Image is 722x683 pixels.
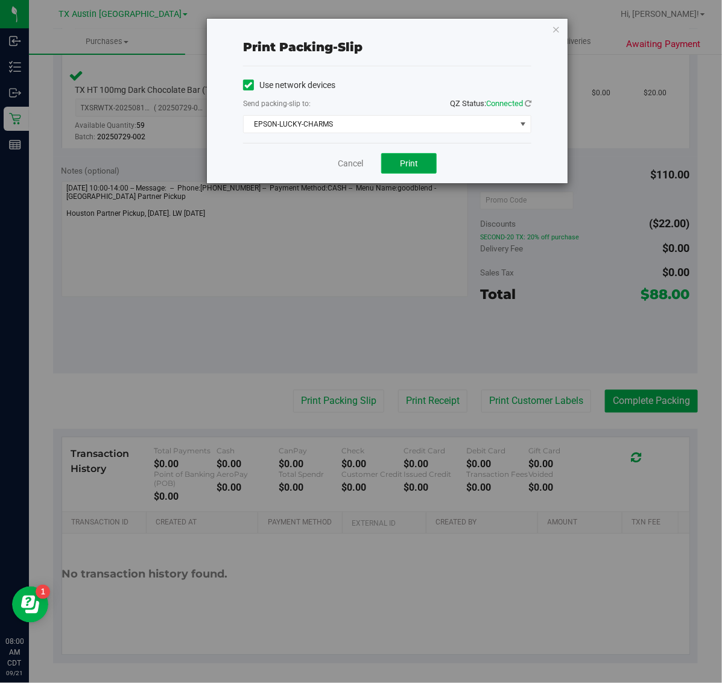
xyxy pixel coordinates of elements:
[338,157,363,170] a: Cancel
[381,153,437,174] button: Print
[450,99,531,108] span: QZ Status:
[243,79,335,92] label: Use network devices
[400,159,418,168] span: Print
[243,40,363,54] span: Print packing-slip
[12,587,48,623] iframe: Resource center
[486,99,523,108] span: Connected
[516,116,531,133] span: select
[244,116,516,133] span: EPSON-LUCKY-CHARMS
[36,585,50,599] iframe: Resource center unread badge
[243,98,311,109] label: Send packing-slip to:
